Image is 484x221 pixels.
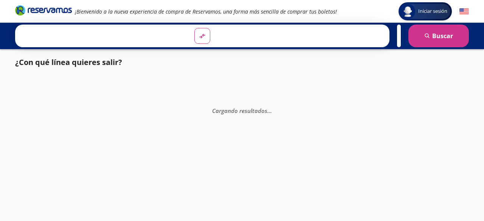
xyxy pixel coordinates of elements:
[75,8,337,15] em: ¡Bienvenido a la nueva experiencia de compra de Reservamos, una forma más sencilla de comprar tus...
[415,8,450,15] span: Iniciar sesión
[212,107,272,114] em: Cargando resultados
[408,25,469,47] button: Buscar
[267,107,269,114] span: .
[15,5,72,16] i: Brand Logo
[459,7,469,16] button: English
[15,5,72,18] a: Brand Logo
[270,107,272,114] span: .
[15,57,122,68] p: ¿Con qué línea quieres salir?
[269,107,270,114] span: .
